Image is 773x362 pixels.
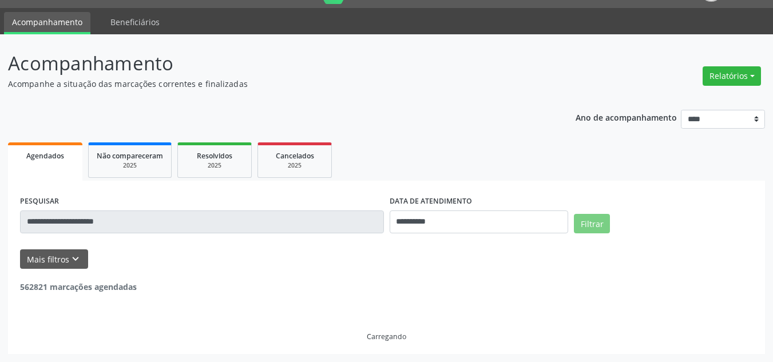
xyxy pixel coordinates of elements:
a: Acompanhamento [4,12,90,34]
label: PESQUISAR [20,193,59,210]
span: Cancelados [276,151,314,161]
strong: 562821 marcações agendadas [20,281,137,292]
label: DATA DE ATENDIMENTO [390,193,472,210]
div: 2025 [266,161,323,170]
button: Relatórios [703,66,761,86]
p: Ano de acompanhamento [576,110,677,124]
i: keyboard_arrow_down [69,253,82,265]
span: Não compareceram [97,151,163,161]
div: 2025 [186,161,243,170]
div: Carregando [367,332,406,341]
div: 2025 [97,161,163,170]
span: Resolvidos [197,151,232,161]
button: Filtrar [574,214,610,233]
a: Beneficiários [102,12,168,32]
button: Mais filtroskeyboard_arrow_down [20,249,88,269]
span: Agendados [26,151,64,161]
p: Acompanhe a situação das marcações correntes e finalizadas [8,78,538,90]
p: Acompanhamento [8,49,538,78]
